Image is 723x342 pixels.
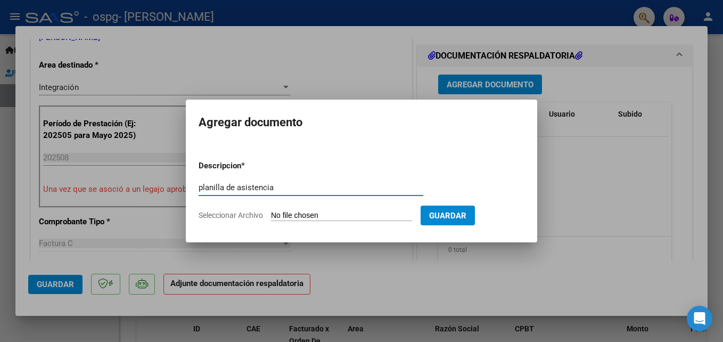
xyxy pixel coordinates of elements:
button: Guardar [421,206,475,225]
p: Descripcion [199,160,297,172]
div: Open Intercom Messenger [687,306,712,331]
span: Seleccionar Archivo [199,211,263,219]
span: Guardar [429,211,466,221]
h2: Agregar documento [199,112,524,133]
